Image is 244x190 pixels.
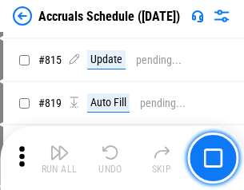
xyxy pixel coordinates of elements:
div: Update [87,50,126,69]
div: pending... [136,54,182,66]
span: # 819 [38,97,62,109]
div: pending... [140,97,186,109]
div: Auto Fill [87,93,130,113]
div: Accruals Schedule ([DATE]) [38,9,180,24]
img: Back [13,6,32,26]
span: # 815 [38,53,62,66]
img: Main button [203,148,222,168]
img: Settings menu [212,6,231,26]
img: Support [191,10,204,22]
